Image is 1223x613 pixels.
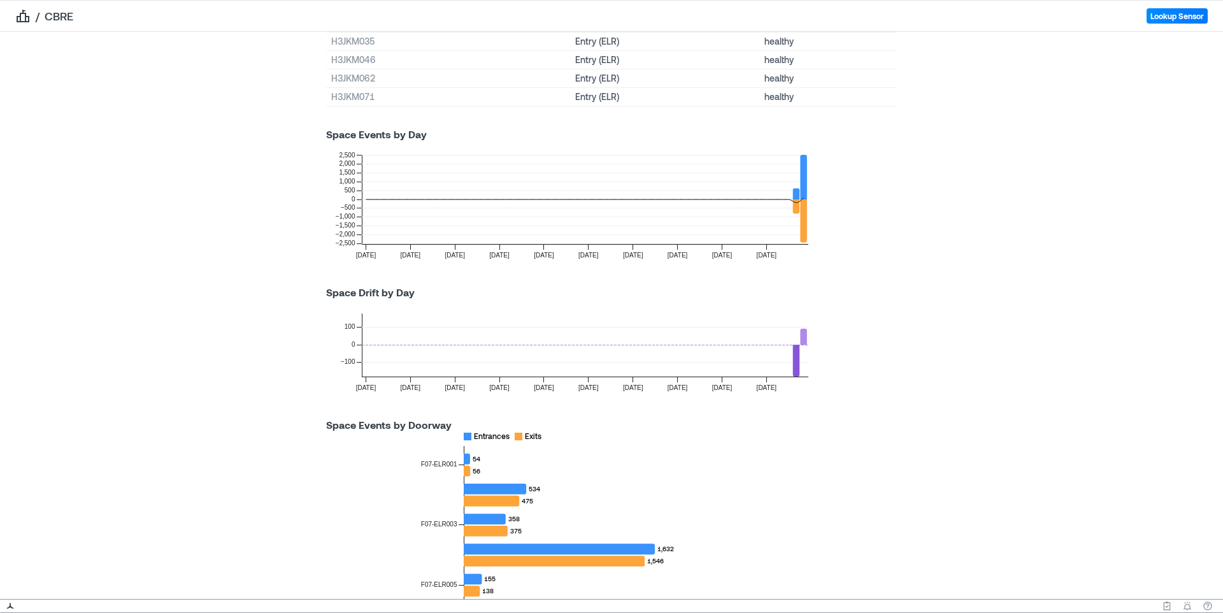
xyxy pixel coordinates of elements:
tspan: 155 [484,575,496,582]
tspan: F07-ELR001 [421,461,457,468]
tspan: [DATE] [401,252,421,259]
button: Lookup Sensor [1147,8,1208,24]
tspan: [DATE] [534,252,554,259]
tspan: 100 [345,323,355,330]
a: H3JKM062 [331,73,375,83]
tspan: F07-ELR005 [421,581,457,588]
tspan: −500 [341,204,355,211]
tspan: 0 [352,341,355,348]
tspan: −1,000 [336,213,355,220]
tspan: 1,546 [647,557,664,565]
tspan: [DATE] [712,252,733,259]
tspan: 358 [508,515,520,523]
td: Entry (ELR) [570,88,759,106]
tspan: 2,000 [339,160,355,167]
a: H3JKM046 [331,54,376,65]
tspan: 1,500 [339,169,355,176]
tspan: [DATE] [489,384,510,391]
p: Space Events by Day [311,127,912,142]
tspan: [DATE] [445,384,465,391]
tspan: −2,500 [336,240,355,247]
tspan: [DATE] [712,384,733,391]
tspan: 2,500 [339,151,355,158]
tspan: 54 [473,455,480,463]
tspan: 534 [529,485,540,493]
tspan: [DATE] [401,384,421,391]
tspan: F07-ELR003 [421,521,457,528]
text: Entrances [474,431,510,440]
td: healthy [759,88,897,106]
tspan: [DATE] [623,384,643,391]
tspan: 0 [352,196,355,203]
tspan: −2,000 [336,231,355,238]
tspan: 138 [482,587,494,595]
tspan: [DATE] [757,252,777,259]
tspan: 56 [473,467,480,475]
tspan: 475 [522,497,533,505]
tspan: [DATE] [623,252,643,259]
text: Exits [525,431,541,440]
tspan: [DATE] [489,252,510,259]
p: Space Events by Doorway [311,417,912,433]
tspan: −1,500 [336,222,355,229]
tspan: 1,632 [657,545,674,552]
tspan: [DATE] [668,384,688,391]
tspan: [DATE] [534,384,554,391]
tspan: 375 [510,527,522,535]
a: H3JKM071 [331,91,375,102]
p: Space Drift by Day [311,285,912,300]
tspan: [DATE] [757,384,777,391]
tspan: [DATE] [356,252,376,259]
tspan: [DATE] [445,252,465,259]
span: / [36,8,39,24]
tspan: [DATE] [668,252,688,259]
tspan: 1,000 [339,178,355,185]
tspan: −100 [341,358,355,365]
td: Entry (ELR) [570,69,759,88]
tspan: [DATE] [578,384,599,391]
td: healthy [759,51,897,69]
nav: breadcrumb [15,8,73,24]
tspan: 500 [345,187,355,194]
a: H3JKM035 [331,36,375,47]
tspan: [DATE] [356,384,376,391]
td: Entry (ELR) [570,32,759,51]
td: Entry (ELR) [570,51,759,69]
td: healthy [759,32,897,51]
tspan: [DATE] [578,252,599,259]
a: CBRE [45,8,73,24]
td: healthy [759,69,897,88]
